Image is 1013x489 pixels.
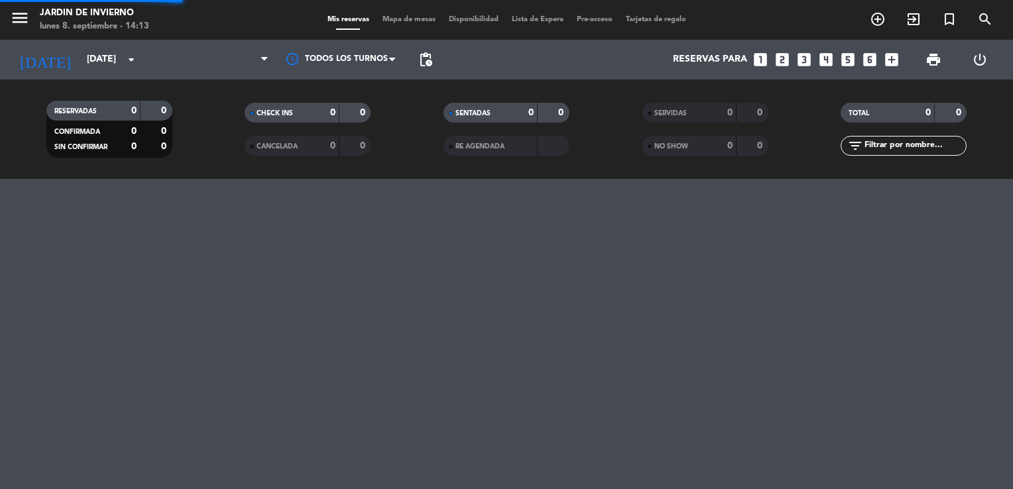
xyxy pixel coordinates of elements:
strong: 0 [131,142,137,151]
span: Tarjetas de regalo [619,16,693,23]
span: Disponibilidad [442,16,505,23]
div: lunes 8. septiembre - 14:13 [40,20,149,33]
i: [DATE] [10,45,80,74]
strong: 0 [558,108,566,117]
span: pending_actions [418,52,434,68]
span: NO SHOW [654,143,688,150]
div: LOG OUT [957,40,1003,80]
strong: 0 [956,108,964,117]
i: looks_two [774,51,791,68]
span: SERVIDAS [654,110,687,117]
strong: 0 [161,142,169,151]
i: filter_list [847,138,863,154]
span: Lista de Espera [505,16,570,23]
span: SIN CONFIRMAR [54,144,107,150]
strong: 0 [757,108,765,117]
strong: 0 [161,106,169,115]
i: looks_3 [796,51,813,68]
span: Mis reservas [321,16,376,23]
strong: 0 [925,108,931,117]
span: print [925,52,941,68]
span: SENTADAS [455,110,491,117]
strong: 0 [161,127,169,136]
span: RE AGENDADA [455,143,505,150]
i: looks_5 [839,51,857,68]
i: looks_4 [817,51,835,68]
strong: 0 [528,108,534,117]
i: search [977,11,993,27]
i: power_settings_new [972,52,988,68]
i: turned_in_not [941,11,957,27]
strong: 0 [131,127,137,136]
i: looks_6 [861,51,878,68]
span: CONFIRMADA [54,129,100,135]
i: menu [10,8,30,28]
strong: 0 [727,108,733,117]
strong: 0 [757,141,765,150]
i: exit_to_app [906,11,922,27]
i: arrow_drop_down [123,52,139,68]
strong: 0 [330,108,335,117]
span: RESERVADAS [54,108,97,115]
input: Filtrar por nombre... [863,138,966,153]
div: JARDIN DE INVIERNO [40,7,149,20]
span: CANCELADA [257,143,298,150]
span: CHECK INS [257,110,293,117]
i: add_box [883,51,900,68]
i: looks_one [752,51,769,68]
span: TOTAL [849,110,869,117]
span: Reservas para [673,54,747,65]
span: Mapa de mesas [376,16,442,23]
span: Pre-acceso [570,16,619,23]
strong: 0 [330,141,335,150]
button: menu [10,8,30,32]
strong: 0 [360,108,368,117]
i: add_circle_outline [870,11,886,27]
strong: 0 [727,141,733,150]
strong: 0 [131,106,137,115]
strong: 0 [360,141,368,150]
